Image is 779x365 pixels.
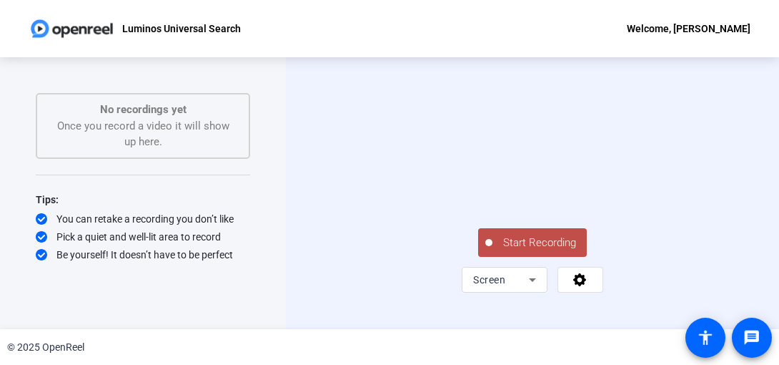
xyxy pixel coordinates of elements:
div: Tips: [36,191,250,208]
div: © 2025 OpenReel [7,340,84,355]
div: Once you record a video it will show up here. [51,102,234,150]
mat-icon: accessibility [697,329,714,346]
div: Pick a quiet and well-lit area to record [36,230,250,244]
div: You can retake a recording you don’t like [36,212,250,226]
button: Start Recording [478,228,587,257]
span: Screen [473,274,505,286]
div: Welcome, [PERSON_NAME] [627,20,750,37]
span: Start Recording [492,235,587,251]
mat-icon: message [743,329,760,346]
div: Be yourself! It doesn’t have to be perfect [36,248,250,262]
img: OpenReel logo [29,14,115,43]
p: Luminos Universal Search [122,20,241,37]
p: No recordings yet [51,102,234,118]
